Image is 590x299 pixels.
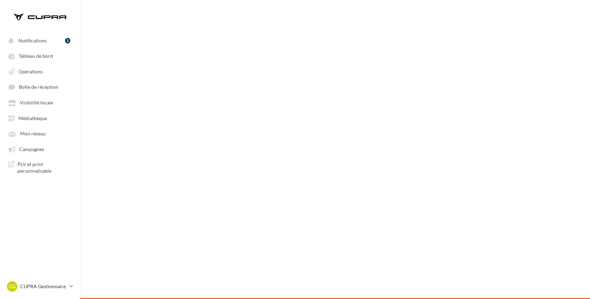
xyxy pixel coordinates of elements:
[4,127,76,140] a: Mon réseau
[4,80,76,93] a: Boîte de réception
[4,65,76,78] a: Opérations
[4,112,76,124] a: Médiathèque
[4,96,76,109] a: Visibilité locale
[20,283,66,290] p: CUPRA Gestionnaire
[18,38,47,44] span: Notifications
[19,84,58,90] span: Boîte de réception
[20,131,46,137] span: Mon réseau
[65,38,70,44] div: 1
[17,161,72,174] span: PLV et print personnalisable
[6,280,74,293] a: CG CUPRA Gestionnaire
[18,115,47,121] span: Médiathèque
[19,53,53,59] span: Tableau de bord
[4,158,76,177] a: PLV et print personnalisable
[4,34,73,47] button: Notifications 1
[19,146,44,152] span: Campagnes
[4,143,76,155] a: Campagnes
[9,283,16,290] span: CG
[20,100,53,106] span: Visibilité locale
[18,69,43,74] span: Opérations
[4,49,76,62] a: Tableau de bord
